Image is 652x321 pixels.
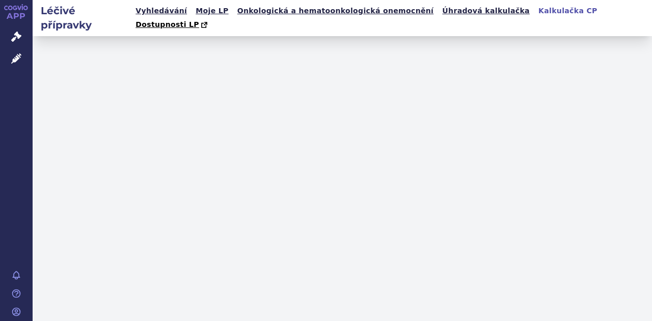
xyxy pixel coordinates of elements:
[234,4,437,18] a: Onkologická a hematoonkologická onemocnění
[33,4,132,32] h2: Léčivé přípravky
[132,18,212,32] a: Dostupnosti LP
[132,4,190,18] a: Vyhledávání
[135,20,199,28] span: Dostupnosti LP
[193,4,231,18] a: Moje LP
[535,4,601,18] a: Kalkulačka CP
[439,4,533,18] a: Úhradová kalkulačka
